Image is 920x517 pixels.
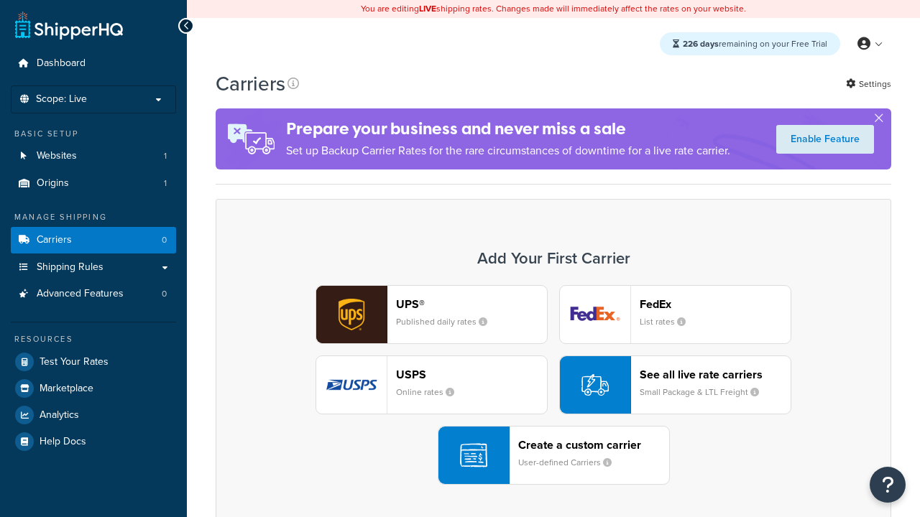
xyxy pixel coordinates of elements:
span: Dashboard [37,57,86,70]
img: ad-rules-rateshop-fe6ec290ccb7230408bd80ed9643f0289d75e0ffd9eb532fc0e269fcd187b520.png [216,108,286,169]
a: Shipping Rules [11,254,176,281]
b: LIVE [419,2,436,15]
span: Test Your Rates [40,356,109,368]
a: Dashboard [11,50,176,77]
a: Test Your Rates [11,349,176,375]
img: fedEx logo [560,286,630,343]
span: Analytics [40,409,79,421]
header: See all live rate carriers [640,368,791,381]
button: Create a custom carrierUser-defined Carriers [438,426,670,485]
span: Marketplace [40,383,93,395]
a: Carriers 0 [11,227,176,253]
span: 1 [164,177,167,190]
button: fedEx logoFedExList rates [559,285,791,344]
strong: 226 days [683,37,719,50]
span: Advanced Features [37,288,124,300]
div: remaining on your Free Trial [660,32,840,55]
a: Marketplace [11,376,176,401]
span: Scope: Live [36,93,87,106]
small: Online rates [396,386,466,399]
img: icon-carrier-custom-c93b8a24.svg [460,442,487,469]
small: Published daily rates [396,315,499,328]
button: Open Resource Center [870,467,906,503]
img: usps logo [316,356,387,414]
a: Settings [846,74,891,94]
a: Origins 1 [11,170,176,197]
header: USPS [396,368,547,381]
small: User-defined Carriers [518,456,623,469]
a: Help Docs [11,429,176,455]
h4: Prepare your business and never miss a sale [286,117,730,141]
div: Manage Shipping [11,211,176,223]
span: 0 [162,234,167,246]
header: Create a custom carrier [518,438,669,452]
a: Websites 1 [11,143,176,169]
img: icon-carrier-liverate-becf4550.svg [581,371,609,399]
a: Enable Feature [776,125,874,154]
span: 1 [164,150,167,162]
button: usps logoUSPSOnline rates [316,355,548,414]
li: Carriers [11,227,176,253]
h1: Carriers [216,70,285,98]
small: Small Package & LTL Freight [640,386,770,399]
p: Set up Backup Carrier Rates for the rare circumstances of downtime for a live rate carrier. [286,141,730,161]
a: ShipperHQ Home [15,11,123,39]
span: Websites [37,150,77,162]
span: Help Docs [40,436,86,448]
li: Websites [11,143,176,169]
a: Analytics [11,402,176,428]
div: Basic Setup [11,128,176,140]
span: 0 [162,288,167,300]
li: Advanced Features [11,281,176,307]
span: Origins [37,177,69,190]
h3: Add Your First Carrier [231,250,876,267]
button: See all live rate carriersSmall Package & LTL Freight [559,355,791,414]
small: List rates [640,315,697,328]
div: Resources [11,333,176,345]
li: Origins [11,170,176,197]
header: UPS® [396,297,547,311]
span: Carriers [37,234,72,246]
header: FedEx [640,297,791,311]
button: ups logoUPS®Published daily rates [316,285,548,344]
img: ups logo [316,286,387,343]
a: Advanced Features 0 [11,281,176,307]
span: Shipping Rules [37,261,103,274]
